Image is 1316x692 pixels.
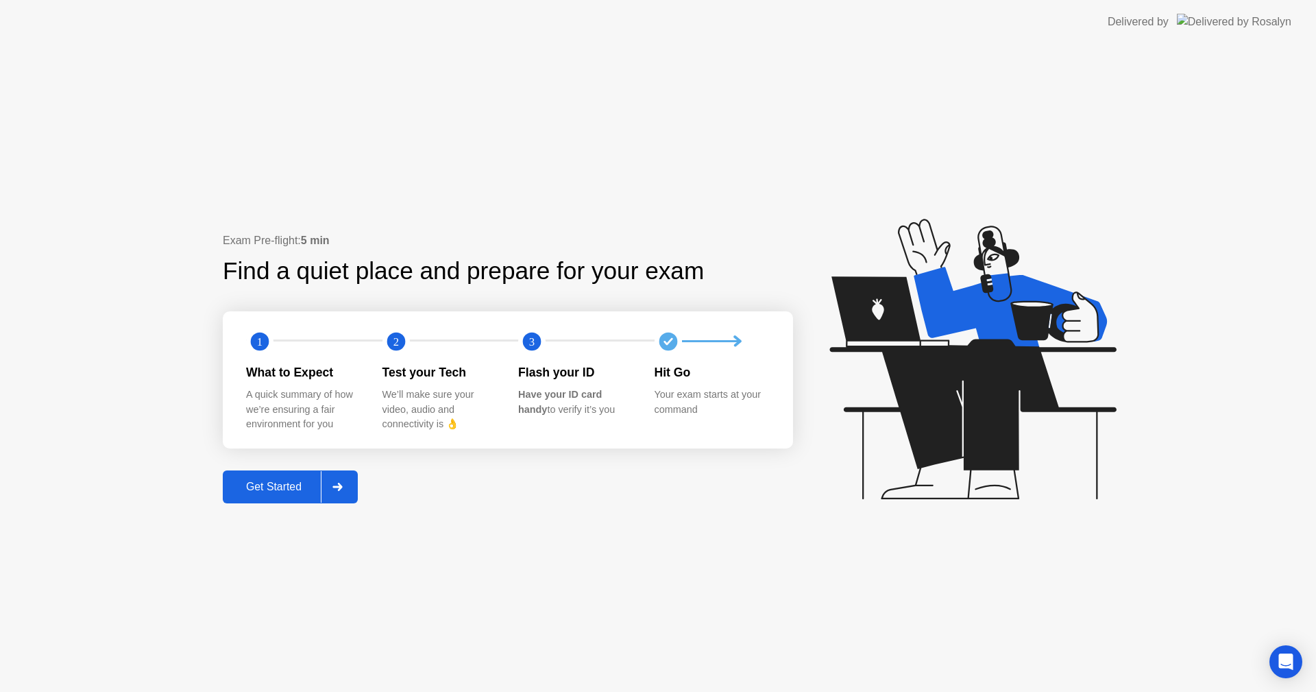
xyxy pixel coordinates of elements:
div: What to Expect [246,363,361,381]
div: Flash your ID [518,363,633,381]
div: We’ll make sure your video, audio and connectivity is 👌 [382,387,497,432]
div: to verify it’s you [518,387,633,417]
button: Get Started [223,470,358,503]
div: Your exam starts at your command [655,387,769,417]
b: Have your ID card handy [518,389,602,415]
div: Get Started [227,481,321,493]
div: Open Intercom Messenger [1269,645,1302,678]
text: 1 [257,335,263,348]
div: Delivered by [1108,14,1169,30]
b: 5 min [301,235,330,246]
div: Hit Go [655,363,769,381]
div: Exam Pre-flight: [223,232,793,249]
div: Test your Tech [382,363,497,381]
div: A quick summary of how we’re ensuring a fair environment for you [246,387,361,432]
img: Delivered by Rosalyn [1177,14,1291,29]
text: 3 [529,335,535,348]
text: 2 [393,335,398,348]
div: Find a quiet place and prepare for your exam [223,253,706,289]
